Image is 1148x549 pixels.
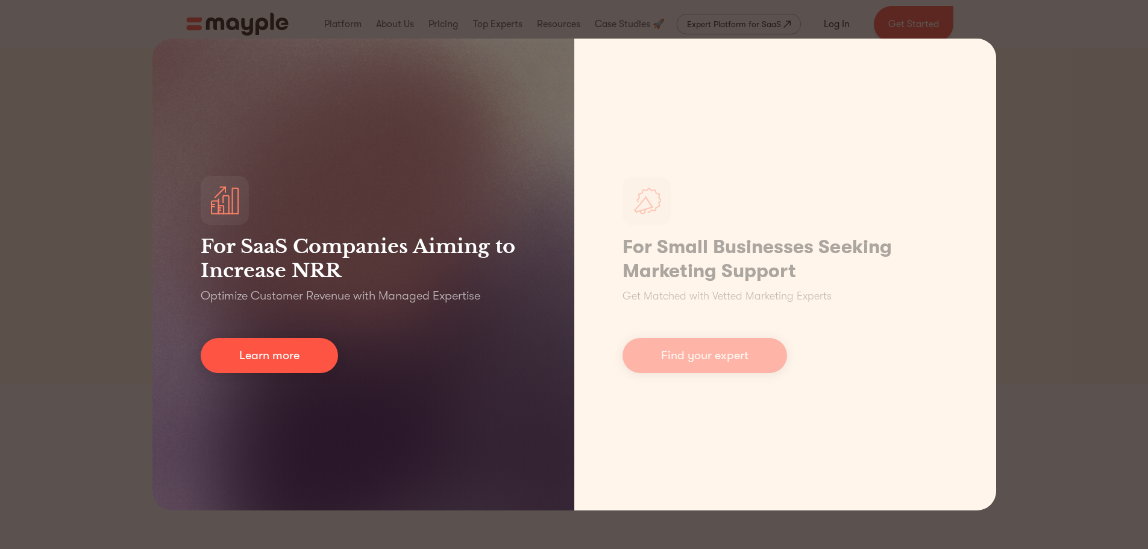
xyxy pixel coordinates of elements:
[623,338,787,373] a: Find your expert
[201,234,526,283] h3: For SaaS Companies Aiming to Increase NRR
[623,288,832,304] p: Get Matched with Vetted Marketing Experts
[201,338,338,373] a: Learn more
[623,235,948,283] h1: For Small Businesses Seeking Marketing Support
[201,287,480,304] p: Optimize Customer Revenue with Managed Expertise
